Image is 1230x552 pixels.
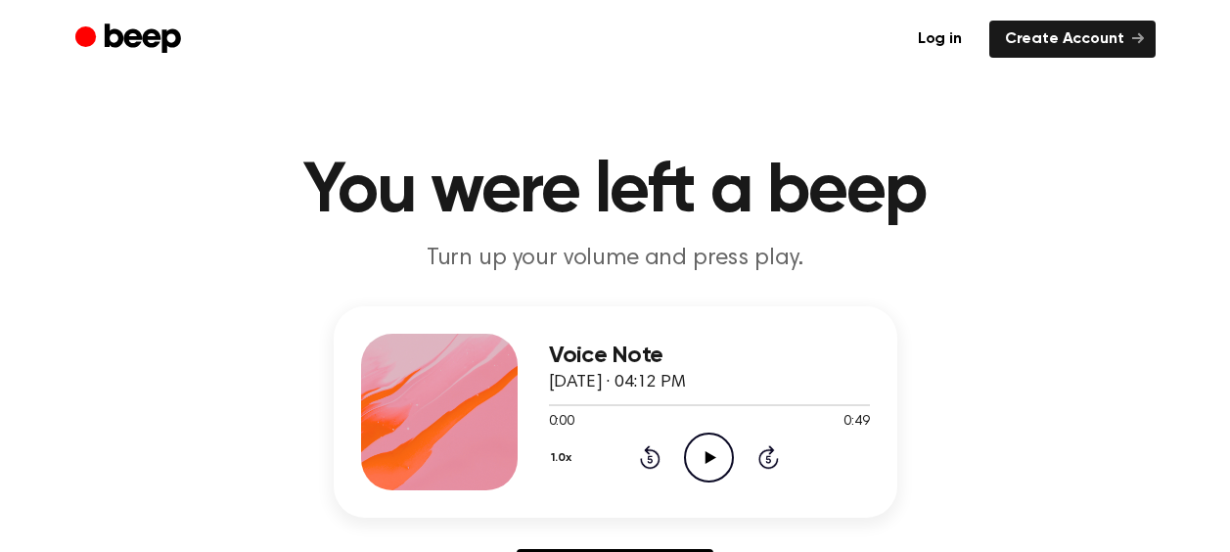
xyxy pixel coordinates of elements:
a: Log in [902,21,978,58]
h1: You were left a beep [114,157,1116,227]
h3: Voice Note [549,343,870,369]
span: 0:49 [843,412,869,433]
p: Turn up your volume and press play. [240,243,991,275]
a: Create Account [989,21,1156,58]
span: 0:00 [549,412,574,433]
button: 1.0x [549,441,579,475]
a: Beep [75,21,186,59]
span: [DATE] · 04:12 PM [549,374,686,391]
